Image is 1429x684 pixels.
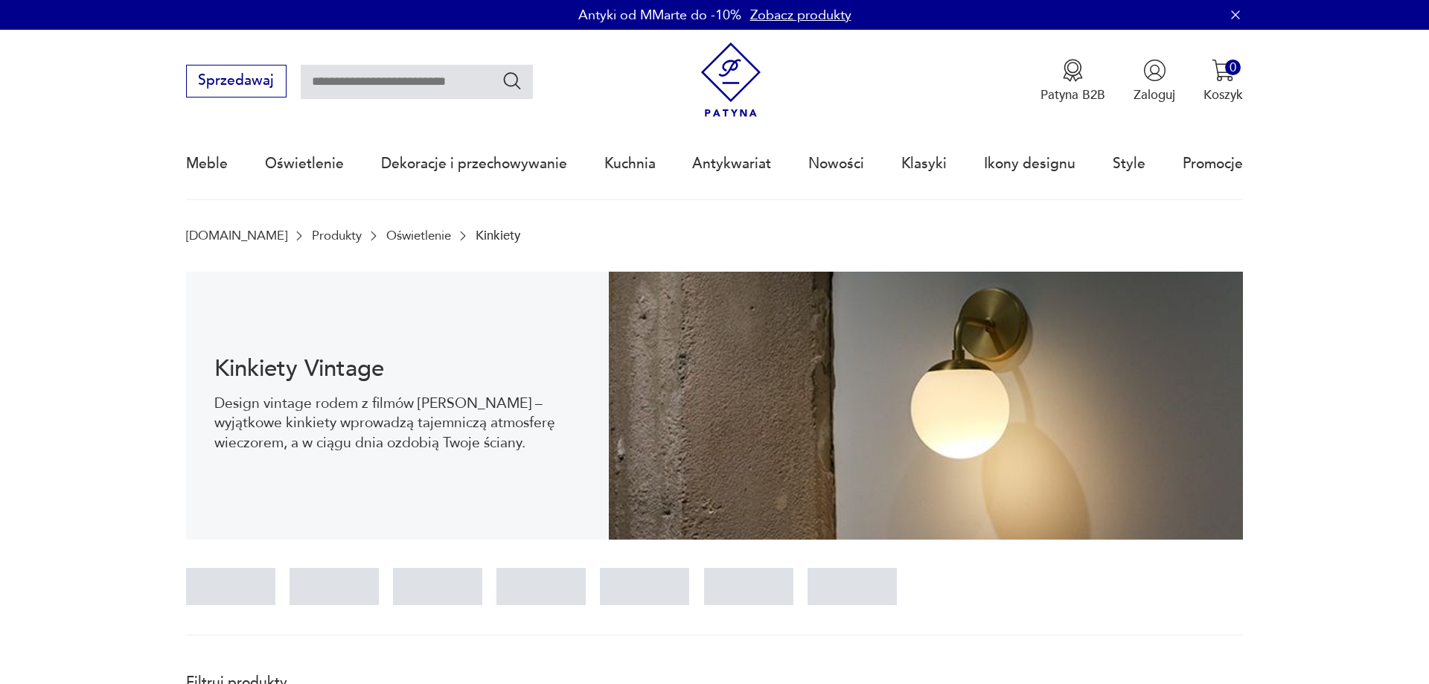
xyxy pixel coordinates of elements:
div: 0 [1225,60,1241,75]
a: Ikona medaluPatyna B2B [1040,59,1105,103]
h1: Kinkiety Vintage [214,358,581,380]
a: Produkty [312,228,362,243]
button: Szukaj [502,70,523,92]
p: Antyki od MMarte do -10% [578,6,741,25]
a: Zobacz produkty [750,6,851,25]
a: Style [1113,130,1145,198]
img: Patyna - sklep z meblami i dekoracjami vintage [694,42,769,118]
p: Patyna B2B [1040,86,1105,103]
button: Patyna B2B [1040,59,1105,103]
button: 0Koszyk [1203,59,1243,103]
button: Sprzedawaj [186,65,287,98]
img: Kinkiety vintage [609,272,1243,540]
a: Oświetlenie [386,228,451,243]
img: Ikona koszyka [1212,59,1235,82]
a: Kuchnia [604,130,656,198]
a: Promocje [1183,130,1243,198]
p: Design vintage rodem z filmów [PERSON_NAME] – wyjątkowe kinkiety wprowadzą tajemniczą atmosferę w... [214,394,581,453]
p: Zaloguj [1134,86,1175,103]
a: Nowości [808,130,864,198]
p: Kinkiety [476,228,520,243]
p: Koszyk [1203,86,1243,103]
a: Meble [186,130,228,198]
a: Oświetlenie [265,130,344,198]
a: Klasyki [901,130,947,198]
a: Sprzedawaj [186,76,287,88]
a: Dekoracje i przechowywanie [381,130,567,198]
button: Zaloguj [1134,59,1175,103]
a: [DOMAIN_NAME] [186,228,287,243]
img: Ikona medalu [1061,59,1084,82]
img: Ikonka użytkownika [1143,59,1166,82]
a: Ikony designu [984,130,1075,198]
a: Antykwariat [692,130,771,198]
